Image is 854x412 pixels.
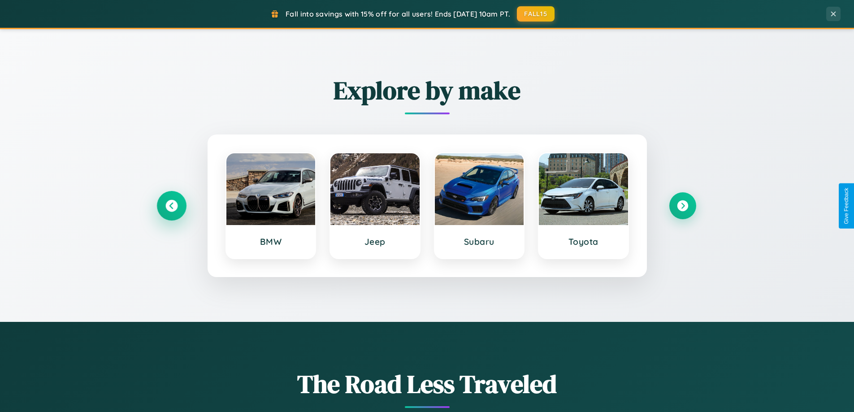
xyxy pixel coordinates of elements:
[235,236,307,247] h3: BMW
[843,188,850,224] div: Give Feedback
[158,73,696,108] h2: Explore by make
[548,236,619,247] h3: Toyota
[517,6,555,22] button: FALL15
[444,236,515,247] h3: Subaru
[286,9,510,18] span: Fall into savings with 15% off for all users! Ends [DATE] 10am PT.
[158,367,696,401] h1: The Road Less Traveled
[339,236,411,247] h3: Jeep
